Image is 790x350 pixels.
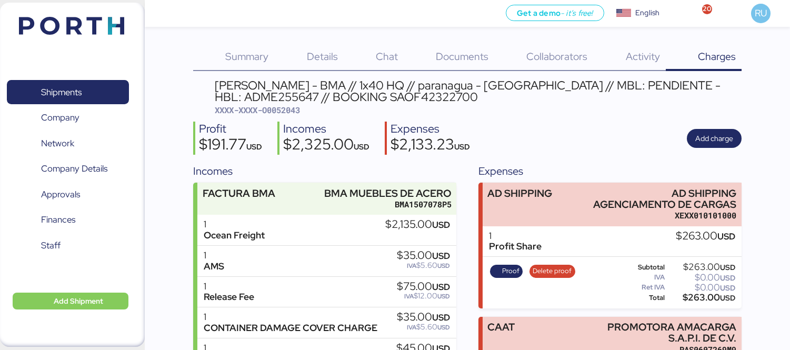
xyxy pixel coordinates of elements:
div: 1 [204,250,224,261]
div: $2,325.00 [283,137,369,155]
span: Charges [698,49,736,63]
span: IVA [404,292,414,301]
span: USD [432,250,450,262]
span: USD [437,262,450,270]
button: Delete proof [529,265,575,278]
button: Proof [490,265,523,278]
div: Profit [199,122,262,137]
span: USD [717,231,735,242]
span: Activity [626,49,660,63]
span: Add Shipment [54,295,103,307]
button: Add charge [687,129,742,148]
span: Chat [376,49,398,63]
a: Finances [7,208,129,232]
span: IVA [407,262,416,270]
div: $5.60 [397,262,450,269]
div: PROMOTORA AMACARGA S.A.P.I. DE C.V. [587,322,737,344]
div: 1 [204,219,265,230]
span: Documents [436,49,488,63]
span: Company Details [41,161,107,176]
div: Ocean Freight [204,230,265,241]
a: Network [7,131,129,155]
div: Incomes [283,122,369,137]
div: $263.00 [667,263,736,271]
span: Network [41,136,74,151]
span: Summary [225,49,268,63]
div: $12.00 [397,292,450,300]
div: CONTAINER DAMAGE COVER CHARGE [204,323,377,334]
span: IVA [407,323,416,332]
span: USD [432,219,450,231]
div: 1 [204,281,254,292]
div: Total [622,294,665,302]
span: USD [432,312,450,323]
span: RU [755,6,767,20]
span: Delete proof [533,265,572,277]
div: $2,133.23 [391,137,470,155]
a: Staff [7,233,129,257]
span: USD [720,263,735,272]
span: Staff [41,238,61,253]
div: Release Fee [204,292,254,303]
span: Add charge [695,132,733,145]
span: USD [720,293,735,303]
span: USD [246,142,262,152]
div: XEXX010101000 [587,210,737,221]
div: Incomes [193,163,456,179]
div: CAAT [487,322,515,333]
div: $191.77 [199,137,262,155]
span: USD [454,142,470,152]
div: 1 [204,312,377,323]
div: $5.60 [397,323,450,331]
button: Menu [151,5,169,23]
div: [PERSON_NAME] - BMA // 1x40 HQ // paranagua - [GEOGRAPHIC_DATA] // MBL: PENDIENTE - HBL: ADME2556... [215,79,742,103]
div: $0.00 [667,274,736,282]
button: Add Shipment [13,293,128,309]
span: USD [432,281,450,293]
div: Subtotal [622,264,665,271]
div: $75.00 [397,281,450,293]
div: AMS [204,261,224,272]
span: XXXX-XXXX-O0052043 [215,105,300,115]
div: BMA1507078P5 [324,199,452,210]
a: Approvals [7,182,129,206]
div: $263.00 [667,294,736,302]
span: USD [720,283,735,293]
span: USD [437,323,450,332]
span: Proof [502,265,519,277]
a: Shipments [7,80,129,104]
span: Collaborators [526,49,587,63]
div: $2,135.00 [385,219,450,231]
a: Company [7,106,129,130]
span: Finances [41,212,75,227]
span: Approvals [41,187,80,202]
div: AD SHIPPING AGENCIAMENTO DE CARGAS [587,188,737,210]
div: $0.00 [667,284,736,292]
div: AD SHIPPING [487,188,552,199]
div: 1 [489,231,542,242]
div: Expenses [478,163,742,179]
div: FACTURA BMA [203,188,275,199]
div: BMA MUEBLES DE ACERO [324,188,452,199]
span: Company [41,110,79,125]
div: Profit Share [489,241,542,252]
div: English [635,7,659,18]
div: Ret IVA [622,284,665,291]
div: $263.00 [676,231,735,242]
span: Details [307,49,338,63]
span: Shipments [41,85,82,100]
div: Expenses [391,122,470,137]
span: USD [720,273,735,283]
span: USD [437,292,450,301]
div: $35.00 [397,250,450,262]
span: USD [354,142,369,152]
div: $35.00 [397,312,450,323]
a: Company Details [7,157,129,181]
div: IVA [622,274,665,281]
